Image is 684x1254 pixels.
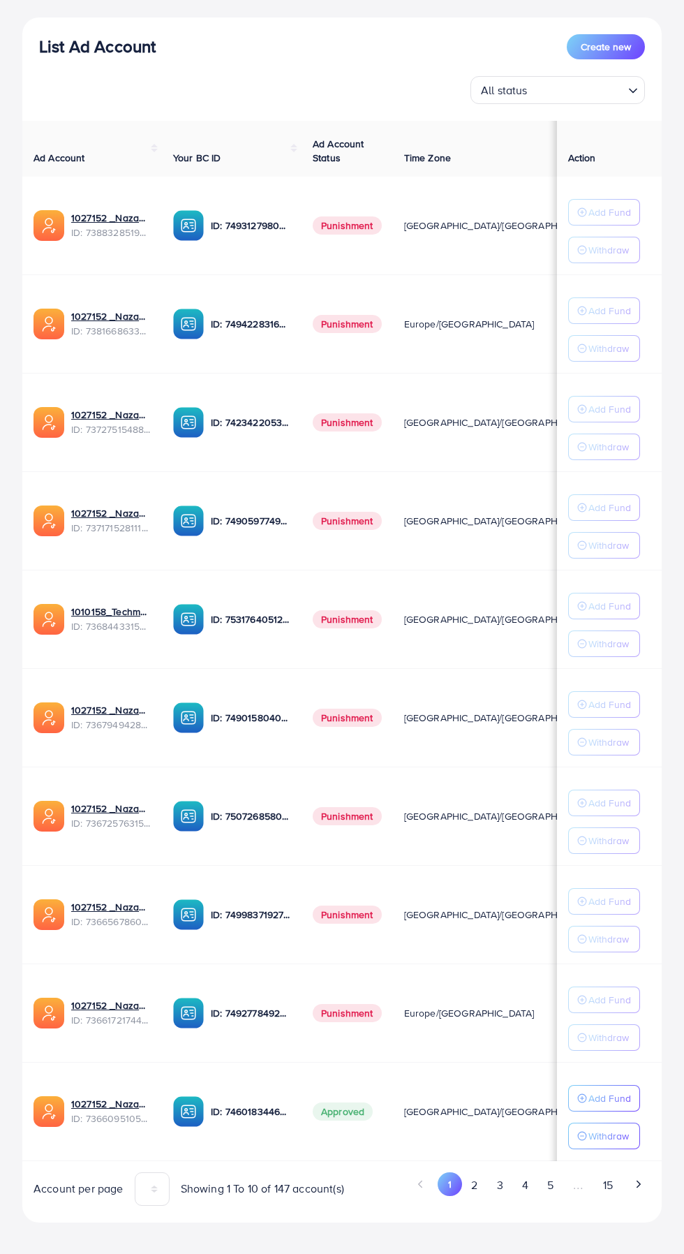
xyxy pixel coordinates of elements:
p: Withdraw [588,635,629,652]
img: ic-ads-acc.e4c84228.svg [34,899,64,930]
p: Add Fund [588,499,631,516]
p: ID: 7460183446934388737 [211,1103,290,1120]
span: ID: 7366567860828749825 [71,915,151,929]
a: 1027152 _Nazaagency_0051 [71,900,151,914]
img: ic-ads-acc.e4c84228.svg [34,801,64,832]
span: Punishment [313,1004,382,1022]
span: ID: 7367257631523782657 [71,816,151,830]
button: Go to page 15 [593,1172,622,1198]
p: Add Fund [588,1090,631,1107]
p: Add Fund [588,696,631,713]
span: Punishment [313,216,382,235]
img: ic-ba-acc.ded83a64.svg [173,998,204,1028]
p: Add Fund [588,204,631,221]
button: Add Fund [568,593,640,619]
span: ID: 7366095105679261697 [71,1112,151,1126]
h3: List Ad Account [39,36,156,57]
span: Ad Account [34,151,85,165]
button: Withdraw [568,926,640,952]
img: ic-ba-acc.ded83a64.svg [173,899,204,930]
img: ic-ads-acc.e4c84228.svg [34,309,64,339]
img: ic-ba-acc.ded83a64.svg [173,1096,204,1127]
a: 1027152 _Nazaagency_04 [71,506,151,520]
a: 1027152 _Nazaagency_019 [71,211,151,225]
span: Punishment [313,315,382,333]
button: Withdraw [568,1123,640,1149]
span: ID: 7371715281112170513 [71,521,151,535]
button: Withdraw [568,237,640,263]
span: Europe/[GEOGRAPHIC_DATA] [404,317,535,331]
span: Punishment [313,413,382,431]
img: ic-ba-acc.ded83a64.svg [173,702,204,733]
span: Approved [313,1102,373,1121]
p: Withdraw [588,1029,629,1046]
p: ID: 7490158040596217873 [211,709,290,726]
button: Withdraw [568,1024,640,1051]
span: [GEOGRAPHIC_DATA]/[GEOGRAPHIC_DATA] [404,514,598,528]
p: Withdraw [588,931,629,947]
div: <span class='underline'>1027152 _Nazaagency_007</span></br>7372751548805726224 [71,408,151,436]
iframe: Chat [625,1191,674,1244]
span: Europe/[GEOGRAPHIC_DATA] [404,1006,535,1020]
span: Punishment [313,709,382,727]
img: ic-ads-acc.e4c84228.svg [34,998,64,1028]
button: Add Fund [568,987,640,1013]
button: Add Fund [568,790,640,816]
p: ID: 7490597749134508040 [211,512,290,529]
span: [GEOGRAPHIC_DATA]/[GEOGRAPHIC_DATA] [404,711,598,725]
span: Account per page [34,1181,124,1197]
a: 1027152 _Nazaagency_023 [71,309,151,323]
img: ic-ba-acc.ded83a64.svg [173,309,204,339]
img: ic-ba-acc.ded83a64.svg [173,210,204,241]
p: Add Fund [588,795,631,811]
img: ic-ba-acc.ded83a64.svg [173,604,204,635]
ul: Pagination [353,1172,650,1198]
button: Add Fund [568,494,640,521]
button: Go to page 1 [438,1172,462,1196]
span: Time Zone [404,151,451,165]
p: ID: 7531764051207716871 [211,611,290,628]
p: Withdraw [588,438,629,455]
button: Go to page 3 [487,1172,512,1198]
span: [GEOGRAPHIC_DATA]/[GEOGRAPHIC_DATA] [404,612,598,626]
span: [GEOGRAPHIC_DATA]/[GEOGRAPHIC_DATA] [404,809,598,823]
p: Add Fund [588,893,631,910]
img: ic-ads-acc.e4c84228.svg [34,506,64,536]
p: Add Fund [588,991,631,1008]
span: All status [478,80,530,101]
div: <span class='underline'>1027152 _Nazaagency_04</span></br>7371715281112170513 [71,506,151,535]
p: ID: 7494228316518858759 [211,316,290,332]
p: ID: 7423422053648285697 [211,414,290,431]
p: Withdraw [588,832,629,849]
a: 1027152 _Nazaagency_018 [71,998,151,1012]
span: [GEOGRAPHIC_DATA]/[GEOGRAPHIC_DATA] [404,219,598,233]
p: Withdraw [588,1128,629,1144]
button: Withdraw [568,532,640,559]
p: ID: 7507268580682137618 [211,808,290,825]
p: Withdraw [588,537,629,554]
span: Your BC ID [173,151,221,165]
span: ID: 7381668633665093648 [71,324,151,338]
button: Withdraw [568,335,640,362]
p: Add Fund [588,598,631,614]
button: Go to page 4 [512,1172,537,1198]
button: Go to page 5 [537,1172,563,1198]
img: ic-ads-acc.e4c84228.svg [34,604,64,635]
button: Go to next page [626,1172,650,1196]
span: Punishment [313,807,382,825]
p: Add Fund [588,401,631,418]
div: <span class='underline'>1027152 _Nazaagency_0051</span></br>7366567860828749825 [71,900,151,929]
button: Add Fund [568,297,640,324]
span: [GEOGRAPHIC_DATA]/[GEOGRAPHIC_DATA] [404,1105,598,1119]
span: Punishment [313,906,382,924]
span: Punishment [313,610,382,628]
button: Add Fund [568,199,640,226]
img: ic-ads-acc.e4c84228.svg [34,407,64,438]
p: Withdraw [588,242,629,258]
span: ID: 7368443315504726017 [71,619,151,633]
button: Create new [567,34,645,59]
div: Search for option [470,76,645,104]
p: ID: 7493127980932333584 [211,217,290,234]
span: ID: 7367949428067450896 [71,718,151,732]
p: ID: 7499837192777400321 [211,906,290,923]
